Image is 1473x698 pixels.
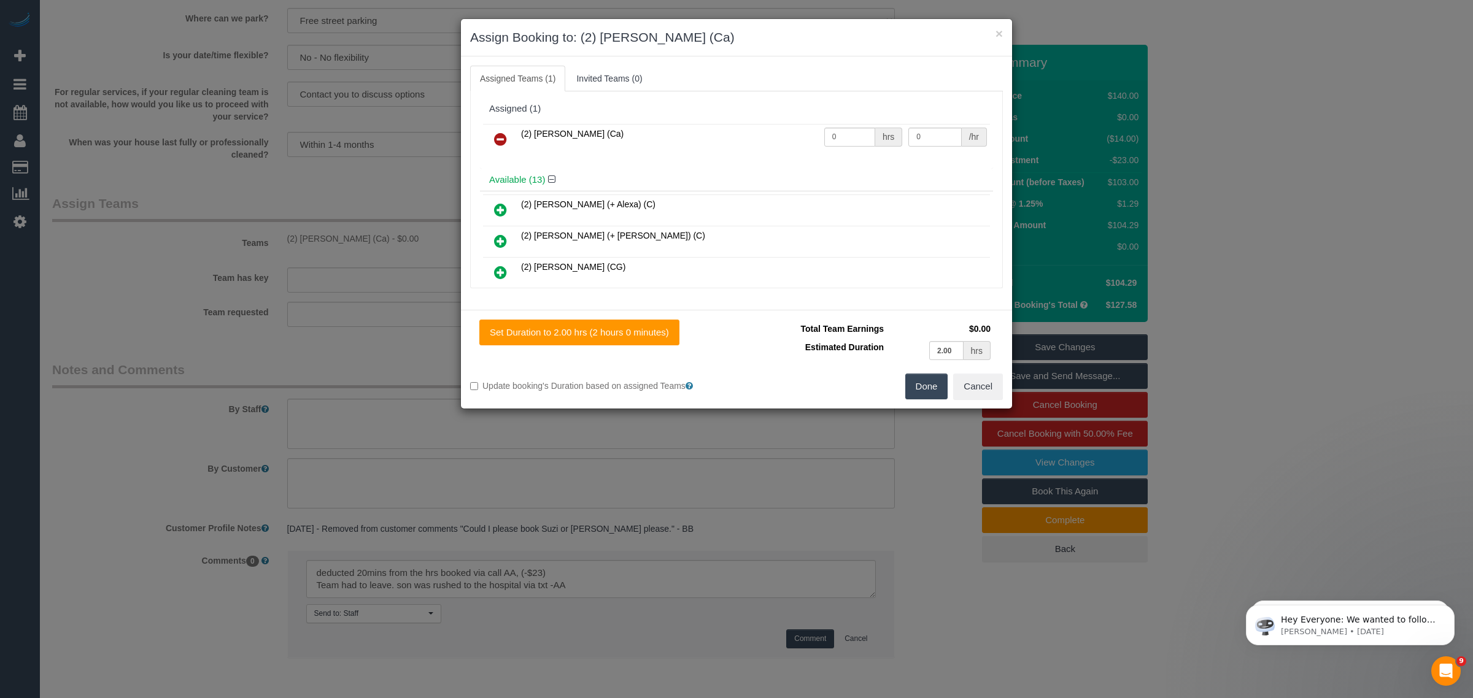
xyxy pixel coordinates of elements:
[489,175,984,185] h4: Available (13)
[489,104,984,114] div: Assigned (1)
[1431,656,1461,686] iframe: Intercom live chat
[875,128,902,147] div: hrs
[964,341,991,360] div: hrs
[996,27,1003,40] button: ×
[905,374,948,399] button: Done
[746,320,887,338] td: Total Team Earnings
[1227,579,1473,665] iframe: Intercom notifications message
[887,320,994,338] td: $0.00
[479,320,679,345] button: Set Duration to 2.00 hrs (2 hours 0 minutes)
[1456,656,1466,666] span: 9
[805,342,884,352] span: Estimated Duration
[470,66,565,91] a: Assigned Teams (1)
[521,129,624,139] span: (2) [PERSON_NAME] (Ca)
[566,66,652,91] a: Invited Teams (0)
[53,47,212,58] p: Message from Ellie, sent 1d ago
[470,28,1003,47] h3: Assign Booking to: (2) [PERSON_NAME] (Ca)
[953,374,1003,399] button: Cancel
[521,231,705,240] span: (2) [PERSON_NAME] (+ [PERSON_NAME]) (C)
[470,380,727,392] label: Update booking's Duration based on assigned Teams
[521,199,655,209] span: (2) [PERSON_NAME] (+ Alexa) (C)
[962,128,987,147] div: /hr
[53,36,210,167] span: Hey Everyone: We wanted to follow up and let you know we have been closely monitoring the account...
[470,382,478,390] input: Update booking's Duration based on assigned Teams
[521,262,625,272] span: (2) [PERSON_NAME] (CG)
